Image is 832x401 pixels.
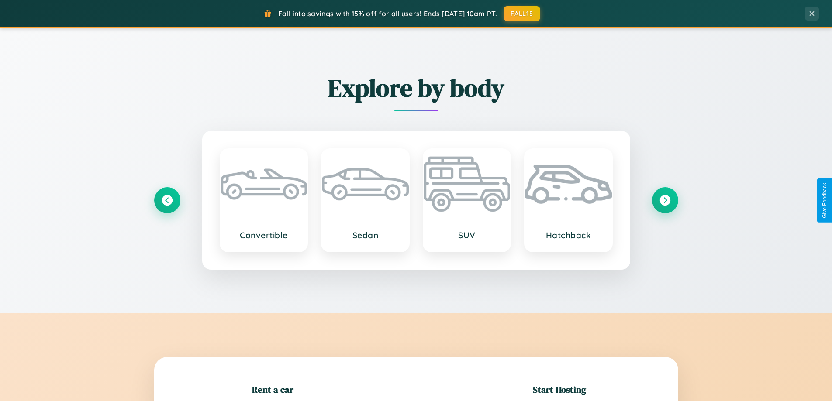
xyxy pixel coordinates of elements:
[331,230,400,240] h3: Sedan
[504,6,540,21] button: FALL15
[229,230,299,240] h3: Convertible
[278,9,497,18] span: Fall into savings with 15% off for all users! Ends [DATE] 10am PT.
[154,71,678,105] h2: Explore by body
[432,230,502,240] h3: SUV
[252,383,293,396] h2: Rent a car
[822,183,828,218] div: Give Feedback
[534,230,603,240] h3: Hatchback
[533,383,586,396] h2: Start Hosting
